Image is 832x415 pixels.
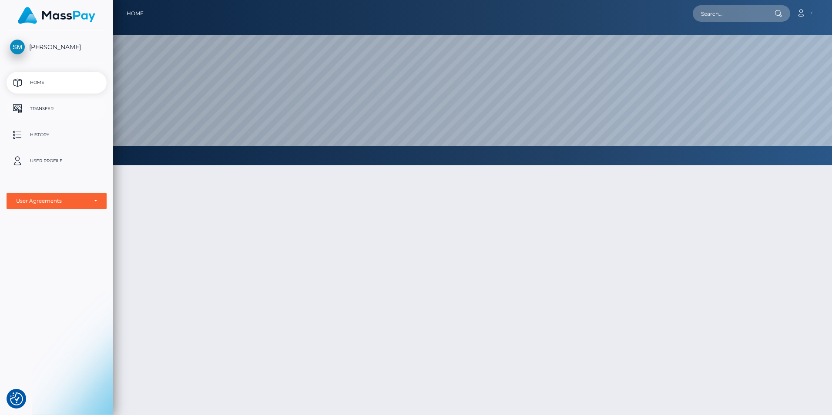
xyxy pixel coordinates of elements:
[10,128,103,141] p: History
[127,4,144,23] a: Home
[693,5,775,22] input: Search...
[10,102,103,115] p: Transfer
[7,193,107,209] button: User Agreements
[10,76,103,89] p: Home
[10,154,103,167] p: User Profile
[10,392,23,405] img: Revisit consent button
[7,124,107,146] a: History
[16,197,87,204] div: User Agreements
[10,392,23,405] button: Consent Preferences
[18,7,95,24] img: MassPay
[7,43,107,51] span: [PERSON_NAME]
[7,98,107,120] a: Transfer
[7,72,107,94] a: Home
[7,150,107,172] a: User Profile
